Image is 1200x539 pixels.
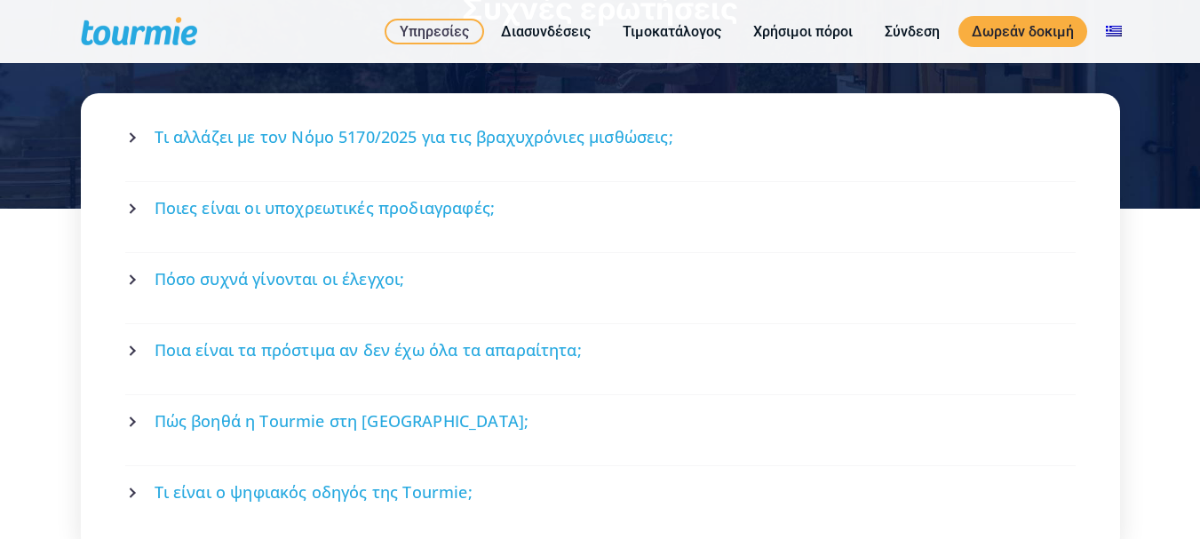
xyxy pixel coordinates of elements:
span: Ποιες είναι οι υποχρεωτικές προδιαγραφές; [155,197,496,219]
a: Χρήσιμοι πόροι [740,20,866,43]
span: Πόσο συχνά γίνονται οι έλεγχοι; [155,268,405,290]
a: Ποιες είναι οι υποχρεωτικές προδιαγραφές; [128,185,1073,232]
a: Πώς βοηθά η Tourmie στη [GEOGRAPHIC_DATA]; [128,398,1073,445]
span: Ποια είναι τα πρόστιμα αν δεν έχω όλα τα απαραίτητα; [155,339,582,361]
span: Τι αλλάζει με τον Νόμο 5170/2025 για τις βραχυχρόνιες μισθώσεις; [155,126,673,148]
a: Τι αλλάζει με τον Νόμο 5170/2025 για τις βραχυχρόνιες μισθώσεις; [128,114,1073,161]
a: Αλλαγή σε [1093,20,1135,43]
span: Πώς βοηθά η Tourmie στη [GEOGRAPHIC_DATA]; [155,410,529,432]
span: Τι είναι ο ψηφιακός οδηγός της Tourmie; [155,481,473,503]
a: Τιμοκατάλογος [609,20,735,43]
a: Πόσο συχνά γίνονται οι έλεγχοι; [128,256,1073,303]
a: Σύνδεση [871,20,953,43]
a: Υπηρεσίες [385,19,484,44]
a: Δωρεάν δοκιμή [958,16,1087,47]
a: Διασυνδέσεις [488,20,604,43]
a: Τι είναι ο ψηφιακός οδηγός της Tourmie; [128,469,1073,516]
a: Ποια είναι τα πρόστιμα αν δεν έχω όλα τα απαραίτητα; [128,327,1073,374]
